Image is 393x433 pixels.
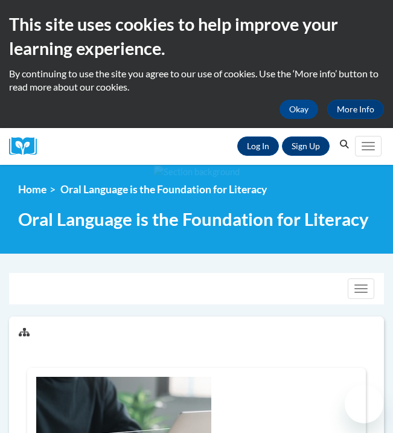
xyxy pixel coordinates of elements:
[9,137,45,156] img: Logo brand
[282,136,330,156] a: Register
[237,136,279,156] a: Log In
[9,137,45,156] a: Cox Campus
[280,100,318,119] button: Okay
[327,100,384,119] a: More Info
[9,67,384,94] p: By continuing to use the site you agree to our use of cookies. Use the ‘More info’ button to read...
[18,183,46,196] a: Home
[9,12,384,61] h2: This site uses cookies to help improve your learning experience.
[339,140,350,149] i: 
[60,183,267,196] span: Oral Language is the Foundation for Literacy
[354,128,384,165] div: Main menu
[336,137,354,152] button: Search
[345,385,383,423] iframe: Button to launch messaging window
[154,165,240,179] img: Section background
[18,208,369,229] span: Oral Language is the Foundation for Literacy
